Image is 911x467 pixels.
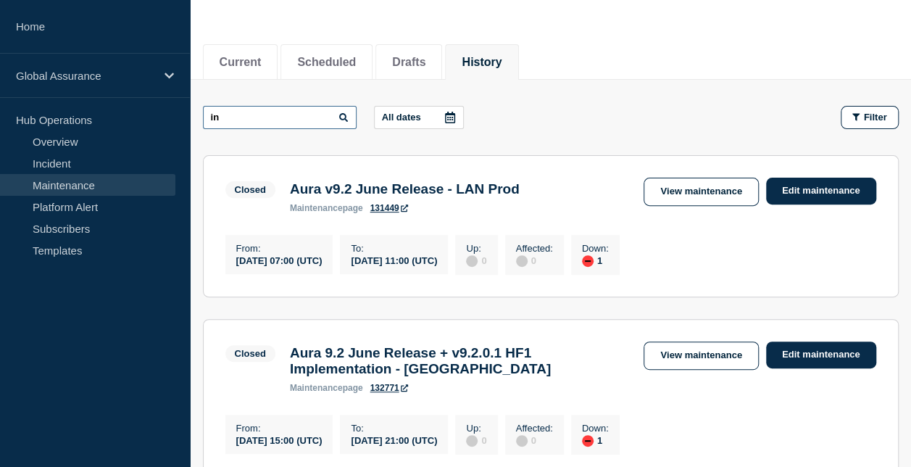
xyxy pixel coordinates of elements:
p: To : [351,423,437,434]
a: 131449 [370,203,408,213]
div: Closed [235,348,266,359]
h3: Aura 9.2 June Release + v9.2.0.1 HF1 Implementation - [GEOGRAPHIC_DATA] [290,345,630,377]
span: Filter [864,112,887,123]
div: [DATE] 21:00 (UTC) [351,434,437,446]
button: Drafts [392,56,425,69]
div: disabled [466,255,478,267]
div: 0 [466,434,486,447]
a: Edit maintenance [766,342,876,368]
div: 0 [466,254,486,267]
button: History [462,56,502,69]
div: disabled [516,435,528,447]
span: maintenance [290,203,343,213]
p: page [290,383,363,393]
div: down [582,255,594,267]
button: Scheduled [297,56,356,69]
p: Up : [466,423,486,434]
a: View maintenance [644,342,758,370]
div: down [582,435,594,447]
div: disabled [466,435,478,447]
div: 0 [516,434,553,447]
p: From : [236,243,323,254]
div: disabled [516,255,528,267]
p: page [290,203,363,213]
a: View maintenance [644,178,758,206]
button: Current [220,56,262,69]
p: Down : [582,423,609,434]
p: Affected : [516,243,553,254]
p: From : [236,423,323,434]
p: All dates [382,112,421,123]
button: All dates [374,106,464,129]
div: [DATE] 15:00 (UTC) [236,434,323,446]
p: Up : [466,243,486,254]
h3: Aura v9.2 June Release - LAN Prod [290,181,520,197]
input: Search maintenances [203,106,357,129]
div: 1 [582,254,609,267]
p: Affected : [516,423,553,434]
p: Down : [582,243,609,254]
div: 0 [516,254,553,267]
p: To : [351,243,437,254]
a: Edit maintenance [766,178,876,204]
div: Closed [235,184,266,195]
a: 132771 [370,383,408,393]
div: 1 [582,434,609,447]
p: Global Assurance [16,70,155,82]
div: [DATE] 07:00 (UTC) [236,254,323,266]
button: Filter [841,106,899,129]
span: maintenance [290,383,343,393]
div: [DATE] 11:00 (UTC) [351,254,437,266]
